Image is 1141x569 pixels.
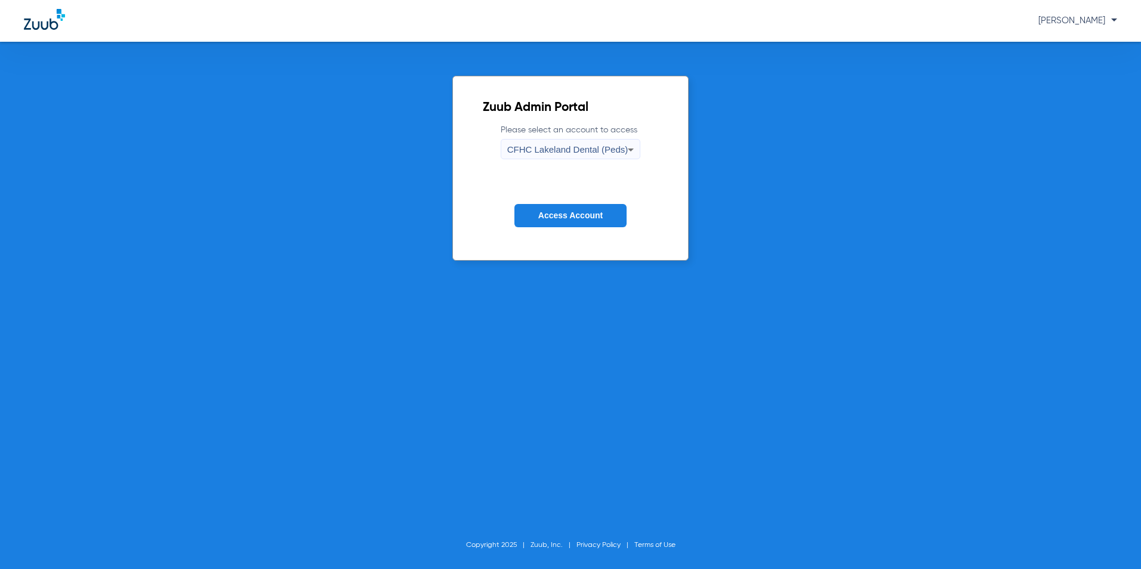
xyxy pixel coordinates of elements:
span: [PERSON_NAME] [1038,16,1117,25]
li: Zuub, Inc. [531,539,576,551]
span: CFHC Lakeland Dental (Peds) [507,144,628,154]
a: Terms of Use [634,542,676,549]
span: Access Account [538,211,603,220]
h2: Zuub Admin Portal [483,102,659,114]
iframe: Chat Widget [1081,512,1141,569]
li: Copyright 2025 [466,539,531,551]
button: Access Account [514,204,627,227]
a: Privacy Policy [576,542,621,549]
img: Zuub Logo [24,9,65,30]
label: Please select an account to access [501,124,641,159]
